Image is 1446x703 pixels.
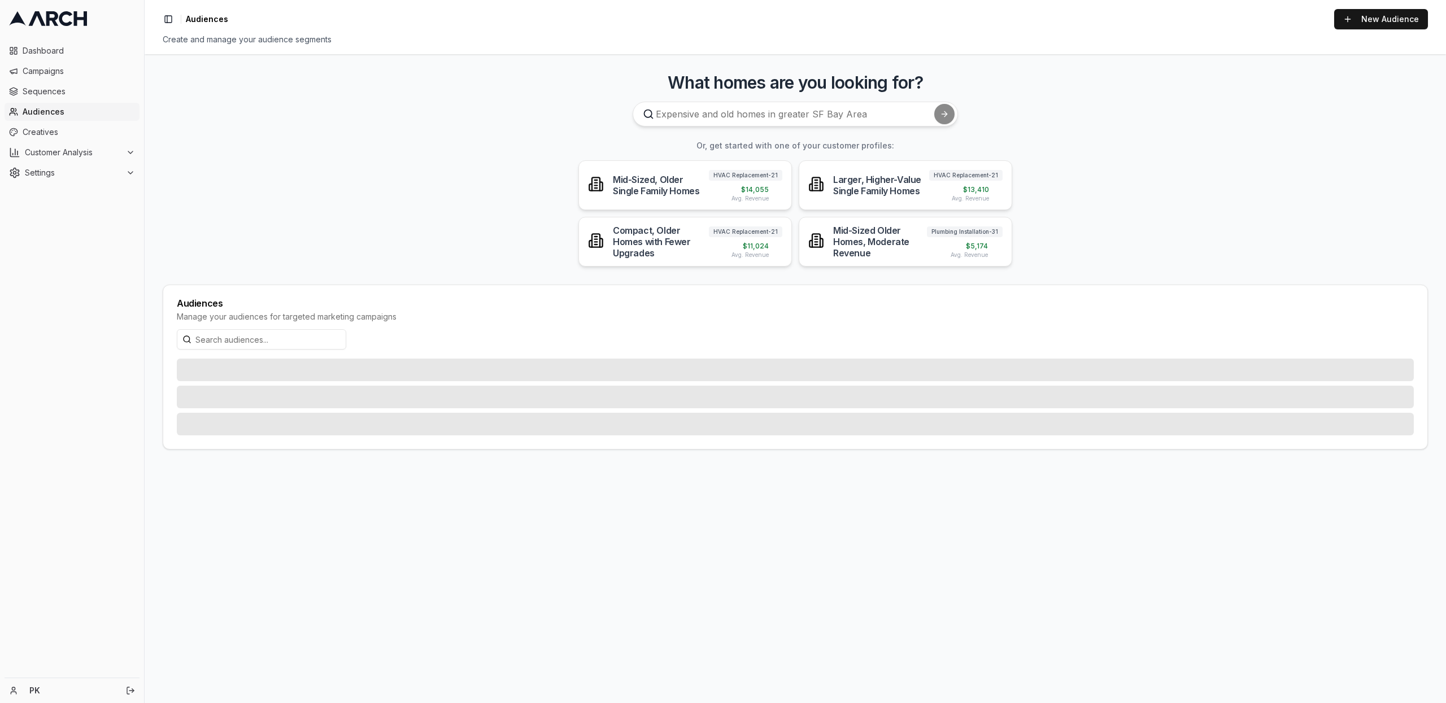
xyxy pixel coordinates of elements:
h3: Or, get started with one of your customer profiles: [163,140,1428,151]
button: Customer Analysis [5,143,140,161]
span: $ 14,055 [741,185,769,194]
span: Plumbing Installation-31 [927,226,1003,237]
div: Mid-Sized Older Homes, Moderate Revenue [833,225,927,259]
a: Audiences [5,103,140,121]
span: $ 5,174 [966,242,988,251]
span: Campaigns [23,66,135,77]
span: Avg. Revenue [731,194,769,203]
span: Avg. Revenue [951,251,988,259]
a: Creatives [5,123,140,141]
span: Customer Analysis [25,147,121,158]
a: New Audience [1334,9,1428,29]
div: Mid-Sized, Older Single Family Homes [613,174,709,197]
button: Settings [5,164,140,182]
nav: breadcrumb [186,14,228,25]
span: Dashboard [23,45,135,56]
span: Avg. Revenue [731,251,769,259]
span: Avg. Revenue [952,194,989,203]
div: Compact, Older Homes with Fewer Upgrades [613,225,709,259]
div: Create and manage your audience segments [163,34,1428,45]
span: $ 13,410 [963,185,989,194]
span: HVAC Replacement-21 [709,170,782,181]
span: Creatives [23,126,135,138]
input: Expensive and old homes in greater SF Bay Area [633,102,958,126]
span: Sequences [23,86,135,97]
span: Audiences [186,14,228,25]
div: Larger, Higher-Value Single Family Homes [833,174,929,197]
span: $ 11,024 [743,242,769,251]
button: Log out [123,683,138,698]
div: Audiences [177,299,1414,308]
h3: What homes are you looking for? [163,72,1428,93]
div: Manage your audiences for targeted marketing campaigns [177,311,1414,322]
a: PK [29,685,114,696]
span: HVAC Replacement-21 [709,226,782,237]
span: HVAC Replacement-21 [929,170,1003,181]
a: Dashboard [5,42,140,60]
a: Campaigns [5,62,140,80]
input: Search audiences... [177,329,346,350]
span: Audiences [23,106,135,117]
a: Sequences [5,82,140,101]
span: Settings [25,167,121,178]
